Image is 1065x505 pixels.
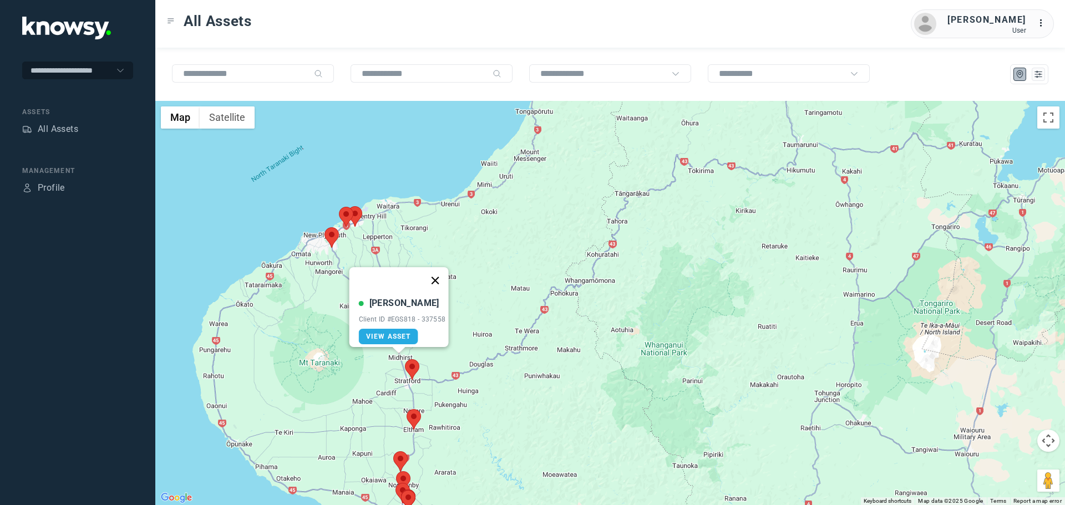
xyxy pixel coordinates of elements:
div: Management [22,166,133,176]
div: Client ID #EGS818 - 337558 [359,315,446,323]
div: User [947,27,1026,34]
div: Assets [22,107,133,117]
div: Search [314,69,323,78]
a: Terms [990,498,1007,504]
button: Keyboard shortcuts [864,497,911,505]
button: Drag Pegman onto the map to open Street View [1037,470,1059,492]
div: : [1037,17,1051,32]
div: Profile [22,183,32,193]
button: Close [422,267,448,294]
img: Application Logo [22,17,111,39]
button: Map camera controls [1037,430,1059,452]
span: All Assets [184,11,252,31]
a: Report a map error [1013,498,1062,504]
div: Search [493,69,501,78]
div: Profile [38,181,65,195]
div: All Assets [38,123,78,136]
img: avatar.png [914,13,936,35]
img: Google [158,491,195,505]
div: Map [1015,69,1025,79]
div: Toggle Menu [167,17,175,25]
span: Map data ©2025 Google [918,498,983,504]
tspan: ... [1038,19,1049,27]
a: AssetsAll Assets [22,123,78,136]
button: Show street map [161,106,200,129]
a: Open this area in Google Maps (opens a new window) [158,491,195,505]
a: ProfileProfile [22,181,65,195]
div: [PERSON_NAME] [369,297,439,310]
a: View Asset [359,329,418,344]
span: View Asset [366,333,411,340]
button: Show satellite imagery [200,106,255,129]
button: Toggle fullscreen view [1037,106,1059,129]
div: [PERSON_NAME] [947,13,1026,27]
div: List [1033,69,1043,79]
div: Assets [22,124,32,134]
div: : [1037,17,1051,30]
